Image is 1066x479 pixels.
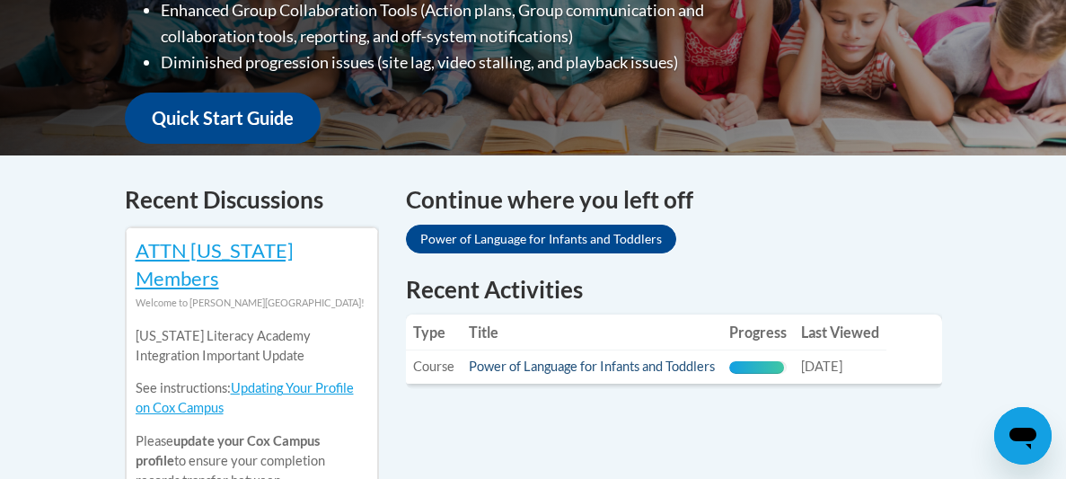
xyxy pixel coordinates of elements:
div: Welcome to [PERSON_NAME][GEOGRAPHIC_DATA]! [136,293,368,313]
span: [DATE] [801,359,842,374]
iframe: Button to launch messaging window [994,407,1052,465]
b: update your Cox Campus profile [136,433,320,468]
p: See instructions: [136,378,368,418]
th: Progress [722,315,794,350]
a: ATTN [US_STATE] Members [136,238,294,290]
th: Type [406,315,462,350]
th: Title [462,315,722,350]
h4: Continue where you left off [406,182,942,217]
a: Quick Start Guide [125,93,321,144]
span: Course [413,359,454,374]
h1: Recent Activities [406,273,942,306]
div: Progress, % [729,361,784,374]
li: Diminished progression issues (site lag, video stalling, and playback issues) [161,49,776,75]
a: Power of Language for Infants and Toddlers [406,225,676,253]
p: [US_STATE] Literacy Academy Integration Important Update [136,326,368,366]
th: Last Viewed [794,315,886,350]
a: Power of Language for Infants and Toddlers [469,359,715,374]
a: Updating Your Profile on Cox Campus [136,380,354,415]
h4: Recent Discussions [125,182,379,217]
